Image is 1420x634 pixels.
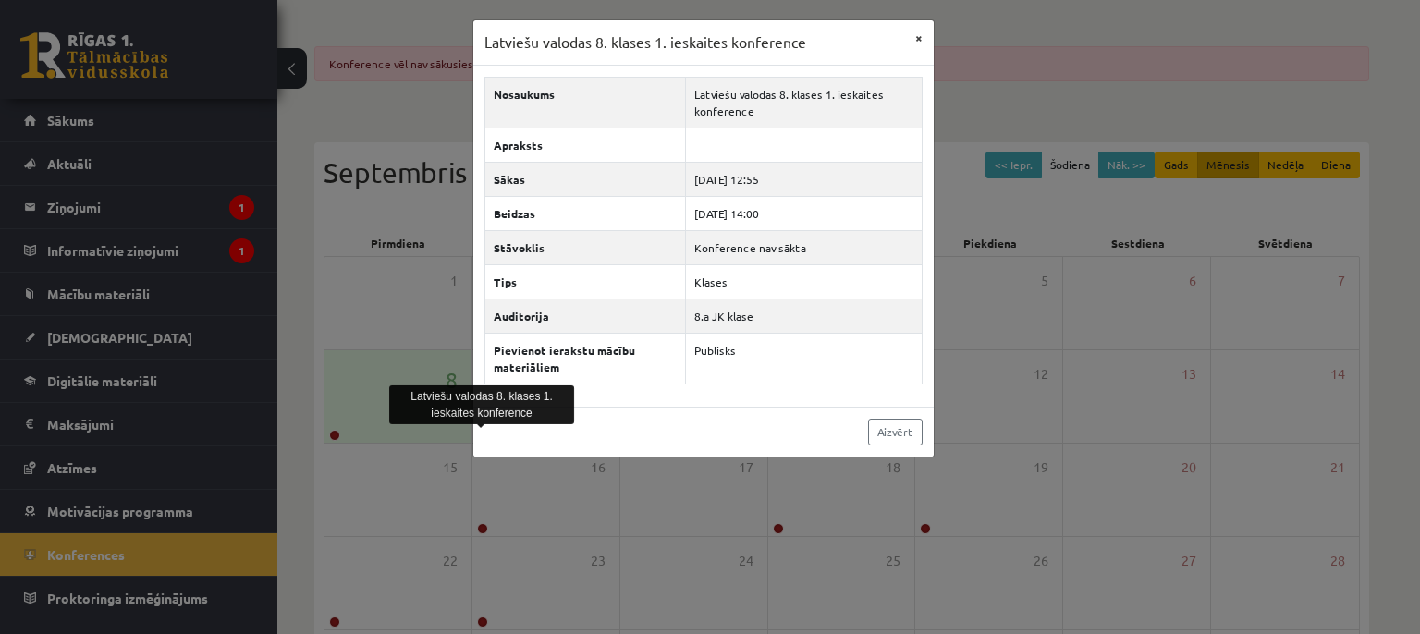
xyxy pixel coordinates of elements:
h3: Latviešu valodas 8. klases 1. ieskaites konference [484,31,806,54]
th: Beidzas [484,196,686,230]
a: Aizvērt [868,419,923,445]
td: Konference nav sākta [686,230,922,264]
button: × [904,20,934,55]
td: Publisks [686,333,922,384]
td: Latviešu valodas 8. klases 1. ieskaites konference [686,77,922,128]
th: Pievienot ierakstu mācību materiāliem [484,333,686,384]
th: Sākas [484,162,686,196]
td: [DATE] 12:55 [686,162,922,196]
td: [DATE] 14:00 [686,196,922,230]
th: Auditorija [484,299,686,333]
th: Apraksts [484,128,686,162]
div: Latviešu valodas 8. klases 1. ieskaites konference [389,385,574,424]
th: Tips [484,264,686,299]
th: Stāvoklis [484,230,686,264]
th: Nosaukums [484,77,686,128]
td: Klases [686,264,922,299]
td: 8.a JK klase [686,299,922,333]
